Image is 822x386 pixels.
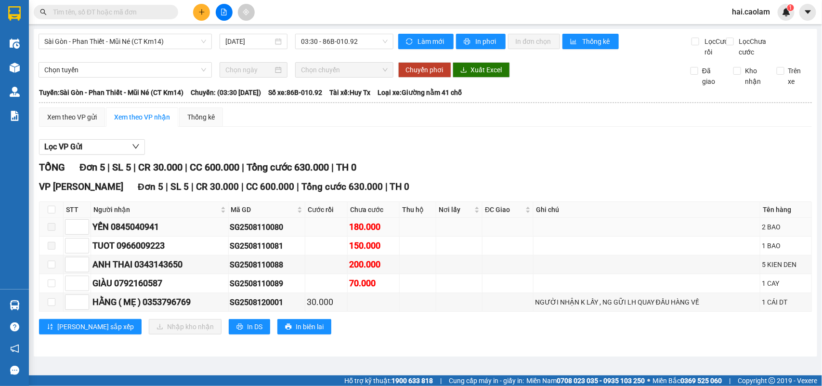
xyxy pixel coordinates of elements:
th: STT [64,202,91,218]
span: Decrease Value [78,246,89,253]
span: bar-chart [570,38,578,46]
span: | [242,161,244,173]
button: downloadXuất Excel [453,62,510,78]
sup: 1 [787,4,794,11]
span: Increase Value [78,257,89,265]
button: printerIn phơi [456,34,506,49]
span: ĐC Giao [485,204,523,215]
div: 150.000 [349,239,398,253]
div: 30.000 [307,295,346,309]
strong: 0708 023 035 - 0935 103 250 [557,377,645,385]
td: SG2508120001 [229,293,306,312]
span: plus [198,9,205,15]
span: Kho nhận [741,66,769,87]
span: search [40,9,47,15]
span: printer [285,323,292,331]
span: up [81,296,87,302]
span: | [241,181,244,192]
span: Tài xế: Huy Tx [329,87,370,98]
span: down [81,247,87,253]
th: Thu hộ [400,202,436,218]
span: down [81,266,87,271]
th: Chưa cước [348,202,400,218]
div: Xem theo VP gửi [47,112,97,122]
span: TỔNG [39,161,65,173]
span: down [81,284,87,290]
td: SG2508110080 [229,218,306,237]
span: download [460,67,467,74]
input: Chọn ngày [225,65,273,75]
span: Loại xe: Giường nằm 41 chỗ [378,87,462,98]
button: file-add [216,4,233,21]
span: Increase Value [78,239,89,246]
div: GIÀU 0792160587 [92,277,227,290]
th: Cước rồi [305,202,348,218]
div: 1 CAY [762,278,810,289]
div: HẰNG ( MẸ ) 0353796769 [92,295,227,309]
img: warehouse-icon [10,63,20,73]
div: 70.000 [349,277,398,290]
input: 12/08/2025 [225,36,273,47]
span: In DS [247,321,262,332]
div: 1 BAO [762,240,810,251]
div: SG2508110088 [230,259,304,271]
span: copyright [769,377,775,384]
span: | [166,181,168,192]
span: Lọc Cước rồi [701,36,733,57]
td: SG2508110088 [229,255,306,274]
span: down [132,143,140,150]
span: Đơn 5 [79,161,105,173]
span: Số xe: 86B-010.92 [268,87,322,98]
img: warehouse-icon [10,300,20,310]
span: | [297,181,299,192]
span: SL 5 [170,181,189,192]
span: 1 [789,4,792,11]
div: SG2508110089 [230,278,304,290]
span: In phơi [476,36,498,47]
span: 03:30 - 86B-010.92 [301,34,387,49]
span: | [185,161,187,173]
span: | [191,181,194,192]
span: Miền Nam [526,375,645,386]
img: solution-icon [10,111,20,121]
div: 1 CÁI DT [762,297,810,307]
span: down [81,303,87,309]
span: Decrease Value [78,227,89,234]
button: plus [193,4,210,21]
span: Trên xe [784,66,812,87]
span: Tổng cước 630.000 [301,181,383,192]
div: 180.000 [349,220,398,234]
span: | [729,375,731,386]
span: ⚪️ [647,379,650,383]
div: 2 BAO [762,222,810,232]
span: caret-down [804,8,812,16]
span: | [133,161,136,173]
span: Đơn 5 [138,181,163,192]
button: caret-down [799,4,816,21]
span: Xuất Excel [471,65,502,75]
span: Lọc VP Gửi [44,141,82,153]
span: TH 0 [390,181,410,192]
span: Mã GD [231,204,296,215]
button: printerIn biên lai [277,319,331,334]
div: TUOT 0966009223 [92,239,227,253]
span: CR 30.000 [138,161,183,173]
img: warehouse-icon [10,87,20,97]
span: Lọc Chưa cước [735,36,778,57]
img: icon-new-feature [782,8,791,16]
span: up [81,240,87,246]
div: 5 KIEN DEN [762,259,810,270]
span: message [10,366,19,375]
button: In đơn chọn [508,34,561,49]
span: | [107,161,110,173]
b: Tuyến: Sài Gòn - Phan Thiết - Mũi Né (CT Km14) [39,89,183,96]
span: up [81,259,87,265]
button: Lọc VP Gửi [39,139,145,155]
span: Decrease Value [78,265,89,272]
span: up [81,278,87,283]
span: Nơi lấy [439,204,472,215]
span: Increase Value [78,276,89,283]
span: Đã giao [698,66,726,87]
span: TH 0 [336,161,356,173]
span: [PERSON_NAME] sắp xếp [57,321,134,332]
